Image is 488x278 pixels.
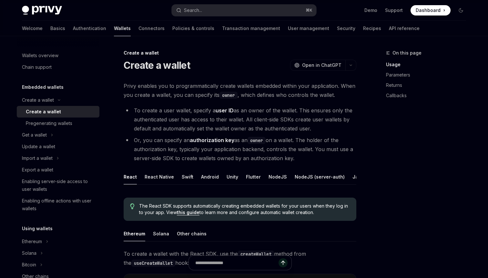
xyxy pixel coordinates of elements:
[17,195,99,214] a: Enabling offline actions with user wallets
[22,154,53,162] div: Import a wallet
[124,226,145,241] button: Ethereum
[22,21,43,36] a: Welcome
[124,169,137,184] button: React
[184,6,202,14] div: Search...
[279,258,288,267] button: Send message
[238,251,274,258] code: createWallet
[290,60,345,71] button: Open in ChatGPT
[364,7,377,14] a: Demo
[22,63,52,71] div: Chain support
[17,176,99,195] a: Enabling server-side access to user wallets
[177,226,207,241] button: Other chains
[222,21,280,36] a: Transaction management
[124,106,356,133] li: To create a user wallet, specify a as an owner of the wallet. This ensures only the authenticated...
[50,21,65,36] a: Basics
[17,152,99,164] button: Toggle Import a wallet section
[386,90,471,101] a: Callbacks
[363,21,381,36] a: Recipes
[26,108,61,116] div: Create a wallet
[22,83,64,91] h5: Embedded wallets
[22,166,53,174] div: Export a wallet
[17,164,99,176] a: Export a wallet
[73,21,106,36] a: Authentication
[288,21,329,36] a: User management
[389,21,420,36] a: API reference
[17,141,99,152] a: Update a wallet
[172,21,214,36] a: Policies & controls
[124,50,356,56] div: Create a wallet
[246,169,261,184] button: Flutter
[22,131,47,139] div: Get a wallet
[17,106,99,118] a: Create a wallet
[153,226,169,241] button: Solana
[22,197,96,212] div: Enabling offline actions with user wallets
[138,21,165,36] a: Connectors
[386,70,471,80] a: Parameters
[22,249,36,257] div: Solana
[17,247,99,259] button: Toggle Solana section
[227,169,238,184] button: Unity
[17,259,99,271] button: Toggle Bitcoin section
[295,169,345,184] button: NodeJS (server-auth)
[456,5,466,15] button: Toggle dark mode
[22,6,62,15] img: dark logo
[386,59,471,70] a: Usage
[22,261,36,269] div: Bitcoin
[306,8,312,13] span: ⌘ K
[411,5,451,15] a: Dashboard
[195,256,279,270] input: Ask a question...
[22,52,58,59] div: Wallets overview
[248,137,266,144] code: owner
[201,169,219,184] button: Android
[416,7,441,14] span: Dashboard
[216,107,234,114] strong: user ID
[392,49,422,57] span: On this page
[302,62,341,68] span: Open in ChatGPT
[172,5,316,16] button: Open search
[124,136,356,163] li: Or, you can specify an as an on a wallet. The holder of the authorization key, typically your app...
[22,143,55,150] div: Update a wallet
[177,210,199,215] a: this guide
[114,21,131,36] a: Wallets
[17,61,99,73] a: Chain support
[22,178,96,193] div: Enabling server-side access to user wallets
[17,50,99,61] a: Wallets overview
[139,203,350,216] span: The React SDK supports automatically creating embedded wallets for your users when they log in to...
[17,236,99,247] button: Toggle Ethereum section
[17,94,99,106] button: Toggle Create a wallet section
[124,81,356,99] span: Privy enables you to programmatically create wallets embedded within your application. When you c...
[352,169,364,184] button: Java
[386,80,471,90] a: Returns
[337,21,355,36] a: Security
[145,169,174,184] button: React Native
[385,7,403,14] a: Support
[124,249,356,267] span: To create a wallet with the React SDK, use the method from the hook:
[17,118,99,129] a: Pregenerating wallets
[219,92,238,99] code: owner
[182,169,193,184] button: Swift
[269,169,287,184] button: NodeJS
[22,96,54,104] div: Create a wallet
[190,137,234,143] strong: authorization key
[17,129,99,141] button: Toggle Get a wallet section
[22,225,53,232] h5: Using wallets
[130,203,135,209] svg: Tip
[26,119,72,127] div: Pregenerating wallets
[124,59,190,71] h1: Create a wallet
[22,238,42,245] div: Ethereum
